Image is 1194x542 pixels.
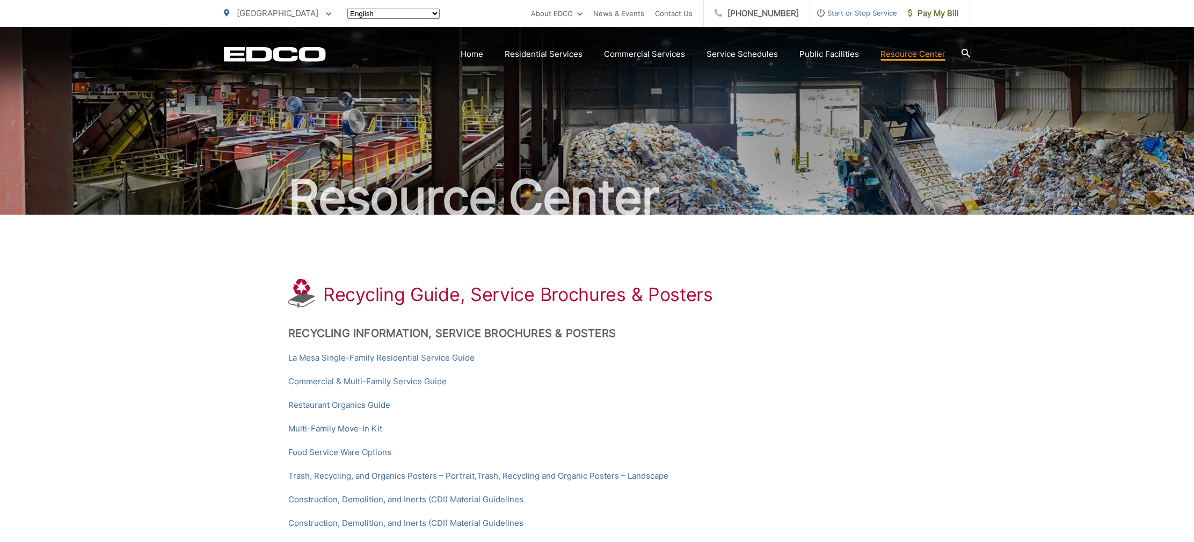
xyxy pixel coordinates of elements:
[461,48,483,61] a: Home
[477,470,668,482] a: Trash, Recycling and Organic Posters – Landscape
[288,399,390,412] a: Restaurant Organics Guide
[288,351,475,364] a: La Mesa Single-Family Residential Service Guide
[531,7,583,20] a: About EDCO
[799,48,859,61] a: Public Facilities
[288,446,391,459] a: Food Service Ware Options
[288,327,906,340] h2: Recycling Information, Service Brochures & Posters
[288,422,382,435] a: Multi-Family Move-In Kit
[288,517,523,530] a: Construction, Demolition, and Inerts (CDI) Material Guidelines
[288,470,475,482] a: Trash, Recycling, and Organics Posters – Portrait
[707,48,778,61] a: Service Schedules
[224,47,326,62] a: EDCD logo. Return to the homepage.
[604,48,685,61] a: Commercial Services
[288,470,906,482] p: ,
[908,7,959,20] span: Pay My Bill
[288,493,523,506] a: Construction, Demolition, and Inerts (CDI) Material Guidelines
[347,9,440,19] select: Select a language
[593,7,644,20] a: News & Events
[655,7,693,20] a: Contact Us
[237,8,318,18] span: [GEOGRAPHIC_DATA]
[224,171,970,224] h2: Resource Center
[880,48,945,61] a: Resource Center
[323,284,713,305] h1: Recycling Guide, Service Brochures & Posters
[288,375,447,388] a: Commercial & Multi-Family Service Guide
[505,48,583,61] a: Residential Services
